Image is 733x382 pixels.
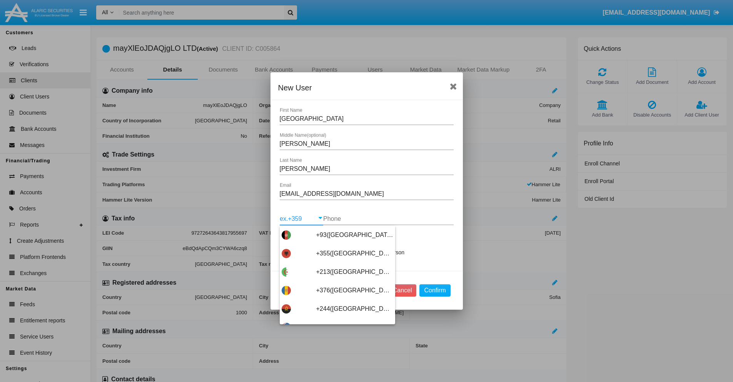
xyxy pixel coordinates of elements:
span: +213([GEOGRAPHIC_DATA]) [316,263,393,281]
span: +244([GEOGRAPHIC_DATA]) [316,300,393,318]
span: +376([GEOGRAPHIC_DATA]) [316,281,393,300]
span: +1264([GEOGRAPHIC_DATA]) [316,318,393,337]
span: +93([GEOGRAPHIC_DATA]) [316,226,393,244]
button: Confirm [419,284,450,297]
div: New User [278,82,455,94]
button: Cancel [388,284,417,297]
span: +355([GEOGRAPHIC_DATA]) [316,244,393,263]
